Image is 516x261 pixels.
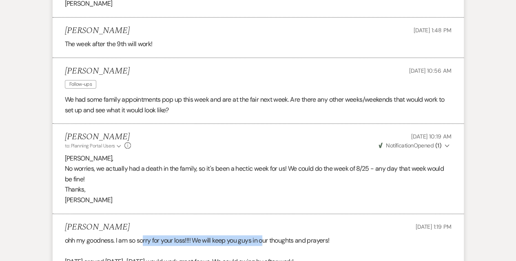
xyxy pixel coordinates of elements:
span: Notification [386,142,413,149]
p: No worries, we actually had a death in the family, so it's been a hectic week for us! We could do... [65,163,452,184]
span: Opened [379,142,441,149]
span: [DATE] 10:56 AM [409,67,452,74]
span: Follow-ups [65,80,97,89]
p: Thanks, [65,184,452,195]
span: [DATE] 1:48 PM [413,27,451,34]
p: [PERSON_NAME] [65,195,452,205]
p: We had some family appointments pop up this week and are at the fair next week. Are there any oth... [65,94,452,115]
h5: [PERSON_NAME] [65,66,130,76]
p: The week after the 9th will work! [65,39,452,49]
h5: [PERSON_NAME] [65,26,130,36]
button: NotificationOpened (1) [377,141,452,150]
p: ohh my goodness. I am so sorry for your loss!!!! We will keep you guys in our thoughts and prayers! [65,235,452,246]
strong: ( 1 ) [435,142,441,149]
button: to: Planning Portal Users [65,142,123,149]
h5: [PERSON_NAME] [65,222,130,232]
span: [DATE] 1:19 PM [415,223,451,230]
span: [DATE] 10:19 AM [411,133,452,140]
h5: [PERSON_NAME] [65,132,131,142]
span: to: Planning Portal Users [65,143,115,149]
p: [PERSON_NAME], [65,153,452,164]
